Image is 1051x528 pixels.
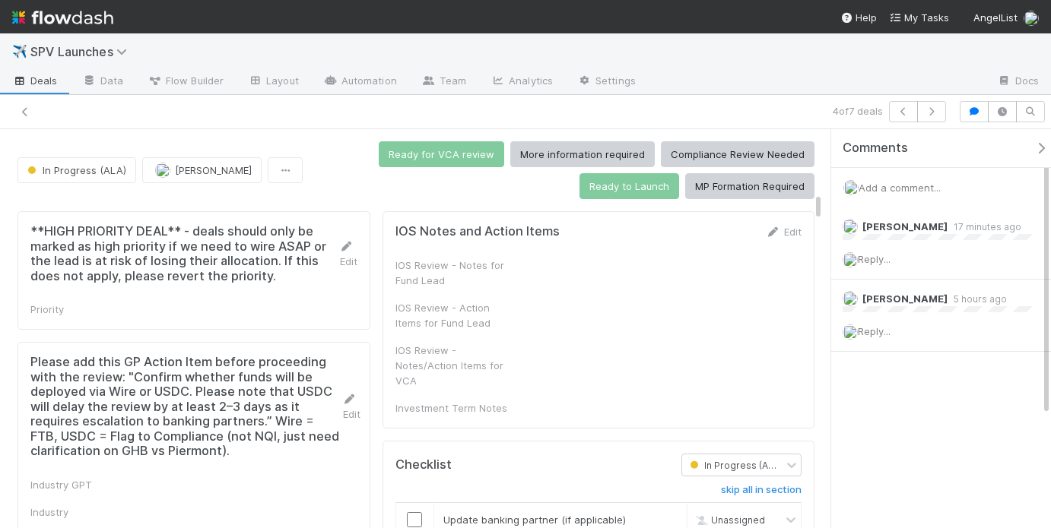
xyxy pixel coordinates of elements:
img: avatar_768cd48b-9260-4103-b3ef-328172ae0546.png [1024,11,1039,26]
a: Automation [311,70,409,94]
div: Investment Term Notes [395,400,510,416]
div: Industry [30,504,144,520]
span: 5 hours ago [948,293,1007,305]
span: In Progress (ALA) [687,460,783,471]
img: avatar_768cd48b-9260-4103-b3ef-328172ae0546.png [843,324,858,340]
div: Industry GPT [30,477,144,492]
span: Add a comment... [859,182,941,194]
button: Compliance Review Needed [661,141,814,167]
span: ✈️ [12,45,27,58]
span: AngelList [973,11,1018,24]
img: avatar_768cd48b-9260-4103-b3ef-328172ae0546.png [155,163,170,178]
h5: Checklist [395,457,452,473]
img: avatar_d055a153-5d46-4590-b65c-6ad68ba65107.png [843,291,858,306]
div: Priority [30,302,144,317]
h5: IOS Notes and Action Items [395,224,560,239]
img: logo-inverted-e16ddd16eac7371096b0.svg [12,5,113,30]
div: IOS Review - Notes/Action Items for VCA [395,343,510,388]
span: Flow Builder [148,73,224,88]
a: Settings [565,70,648,94]
img: avatar_768cd48b-9260-4103-b3ef-328172ae0546.png [843,180,859,195]
span: Comments [843,141,908,156]
a: Layout [236,70,311,94]
button: In Progress (ALA) [17,157,136,183]
button: Ready to Launch [579,173,679,199]
span: Reply... [858,253,891,265]
h6: skip all in section [721,484,802,496]
a: Edit [342,393,360,420]
button: [PERSON_NAME] [142,157,262,183]
a: Docs [985,70,1051,94]
a: My Tasks [889,10,949,25]
span: [PERSON_NAME] [175,164,252,176]
span: SPV Launches [30,44,135,59]
span: [PERSON_NAME] [862,292,948,305]
span: 17 minutes ago [948,221,1021,232]
button: More information required [510,141,655,167]
a: Edit [339,240,357,267]
button: MP Formation Required [685,173,814,199]
span: 4 of 7 deals [833,103,883,119]
span: [PERSON_NAME] [862,220,948,232]
span: Unassigned [693,514,765,525]
a: Analytics [478,70,565,94]
span: Reply... [858,325,891,337]
div: IOS Review - Notes for Fund Lead [395,258,510,288]
a: Data [70,70,135,94]
a: Team [409,70,478,94]
div: Help [840,10,877,25]
a: Flow Builder [135,70,236,94]
span: Update banking partner (if applicable) [443,514,626,526]
button: Ready for VCA review [379,141,504,167]
span: Deals [12,73,58,88]
a: Edit [766,226,802,238]
h5: Please add this GP Action Item before proceeding with the review: "Confirm whether funds will be ... [30,355,342,459]
h5: **HIGH PRIORITY DEAL** - deals should only be marked as high priority if we need to wire ASAP or ... [30,224,339,283]
span: My Tasks [889,11,949,24]
a: skip all in section [721,484,802,502]
img: avatar_768cd48b-9260-4103-b3ef-328172ae0546.png [843,252,858,267]
img: avatar_768cd48b-9260-4103-b3ef-328172ae0546.png [843,219,858,234]
div: IOS Review - Action Items for Fund Lead [395,300,510,330]
span: In Progress (ALA) [24,164,126,176]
